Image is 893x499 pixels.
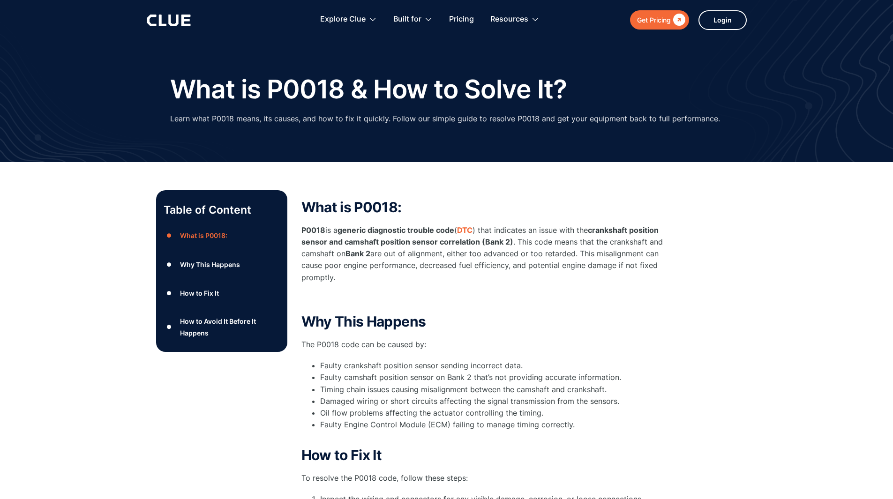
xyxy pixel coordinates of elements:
[698,10,747,30] a: Login
[164,320,175,334] div: ●
[301,224,676,283] p: is a ( ) that indicates an issue with the . This code means that the crankshaft and camshaft on a...
[320,395,676,407] li: Damaged wiring or short circuits affecting the signal transmission from the sensors.
[164,286,175,300] div: ●
[671,14,685,26] div: 
[449,5,474,34] a: Pricing
[164,257,280,271] a: ●Why This Happens
[164,315,280,339] a: ●How to Avoid It Before It Happens
[301,225,659,246] strong: crankshaft position sensor and camshaft position sensor correlation (Bank 2)
[320,372,676,383] li: Faulty camshaft position sensor on Bank 2 that’s not providing accurate information.
[490,5,540,34] div: Resources
[320,360,676,372] li: Faulty crankshaft position sensor sending incorrect data.
[301,199,402,216] strong: What is P0018:
[180,287,219,299] div: How to Fix It
[180,259,240,270] div: Why This Happens
[301,293,676,305] p: ‍
[393,5,421,34] div: Built for
[320,419,676,442] li: Faulty Engine Control Module (ECM) failing to manage timing correctly.
[164,286,280,300] a: ●How to Fix It
[164,257,175,271] div: ●
[320,407,676,419] li: Oil flow problems affecting the actuator controlling the timing.
[630,10,689,30] a: Get Pricing
[490,5,528,34] div: Resources
[637,14,671,26] div: Get Pricing
[338,225,454,235] strong: generic diagnostic trouble code
[457,225,473,235] a: DTC
[170,75,567,104] h1: What is P0018 & How to Solve It?
[180,230,227,241] div: What is P0018:
[170,113,720,125] p: Learn what P0018 means, its causes, and how to fix it quickly. Follow our simple guide to resolve...
[301,472,676,484] p: To resolve the P0018 code, follow these steps:
[164,229,280,243] a: ●What is P0018:
[320,5,366,34] div: Explore Clue
[301,313,426,330] strong: Why This Happens
[393,5,433,34] div: Built for
[164,229,175,243] div: ●
[320,5,377,34] div: Explore Clue
[180,315,279,339] div: How to Avoid It Before It Happens
[301,447,382,463] strong: How to Fix It
[301,225,325,235] strong: P0018
[345,249,370,258] strong: Bank 2
[320,384,676,395] li: Timing chain issues causing misalignment between the camshaft and crankshaft.
[164,202,280,217] p: Table of Content
[301,339,676,350] p: The P0018 code can be caused by:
